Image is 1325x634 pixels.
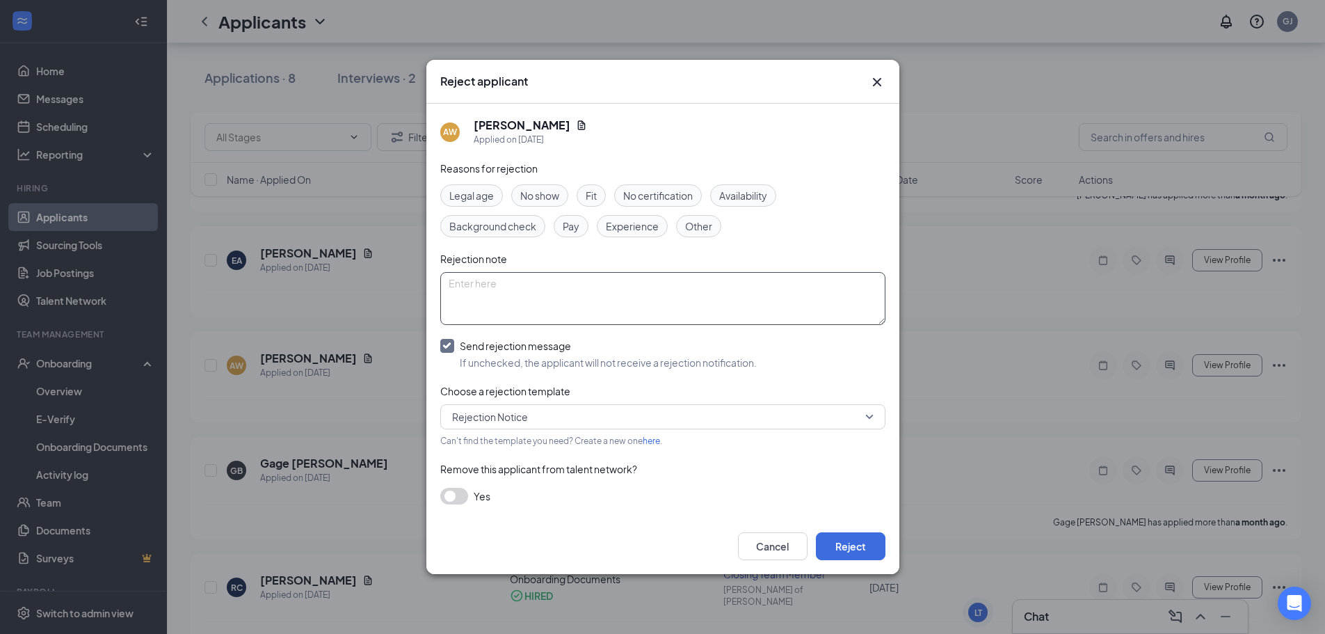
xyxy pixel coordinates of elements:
[449,219,536,234] span: Background check
[440,162,538,175] span: Reasons for rejection
[440,74,528,89] h3: Reject applicant
[586,188,597,203] span: Fit
[623,188,693,203] span: No certification
[606,219,659,234] span: Experience
[816,532,885,560] button: Reject
[474,133,587,147] div: Applied on [DATE]
[443,126,457,138] div: AW
[738,532,808,560] button: Cancel
[440,436,662,446] span: Can't find the template you need? Create a new one .
[869,74,885,90] button: Close
[452,406,528,427] span: Rejection Notice
[563,219,579,234] span: Pay
[449,188,494,203] span: Legal age
[685,219,712,234] span: Other
[643,436,660,446] a: here
[719,188,767,203] span: Availability
[440,463,637,475] span: Remove this applicant from talent network?
[474,118,570,133] h5: [PERSON_NAME]
[440,253,507,265] span: Rejection note
[1278,587,1311,620] div: Open Intercom Messenger
[869,74,885,90] svg: Cross
[474,488,490,505] span: Yes
[440,385,570,397] span: Choose a rejection template
[520,188,559,203] span: No show
[576,120,587,131] svg: Document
